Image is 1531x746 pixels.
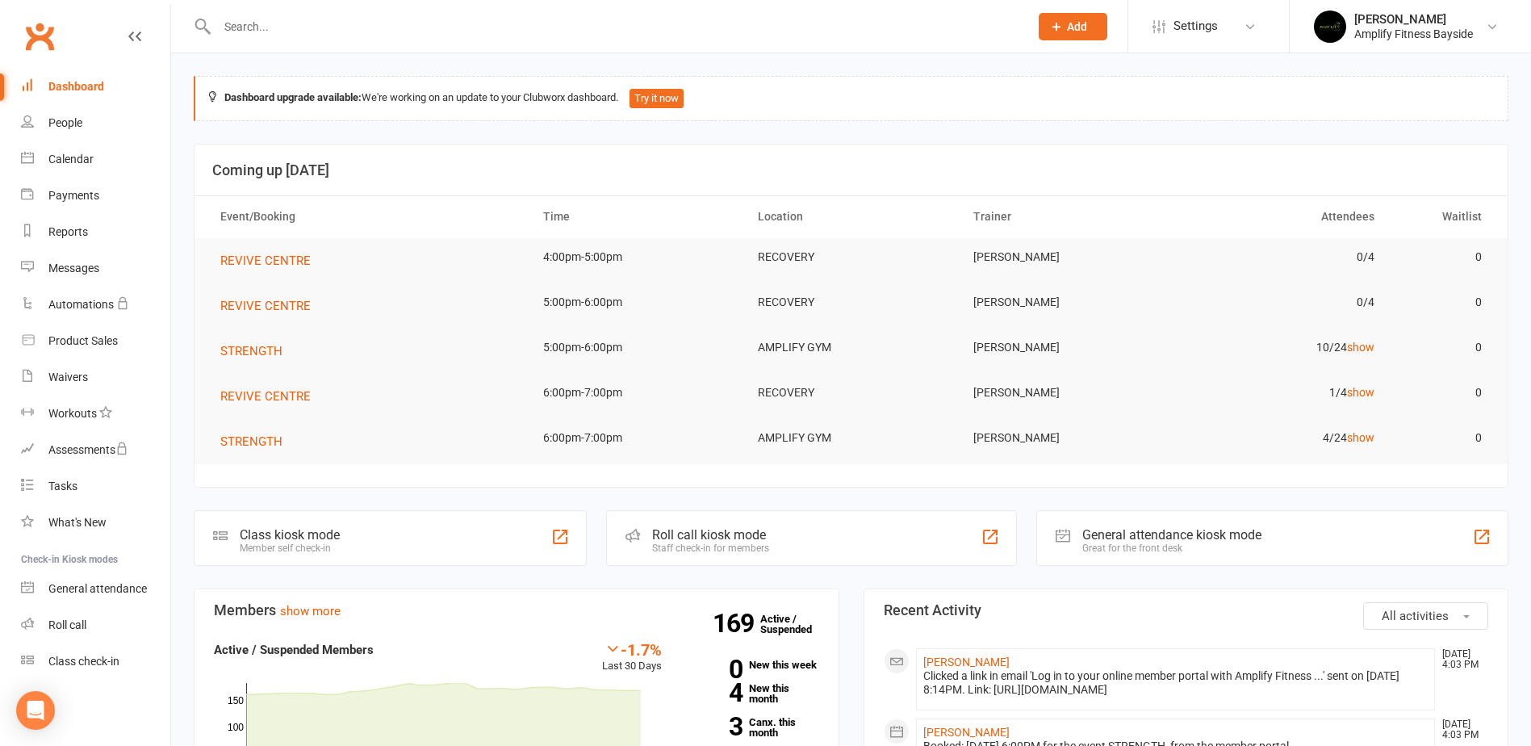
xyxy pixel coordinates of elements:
td: RECOVERY [743,283,958,321]
strong: 4 [686,681,742,705]
td: 0/4 [1173,283,1388,321]
span: REVIVE CENTRE [220,389,311,404]
div: Roll call [48,618,86,631]
div: Workouts [48,407,97,420]
button: All activities [1363,602,1488,630]
h3: Members [214,602,819,618]
div: General attendance kiosk mode [1082,527,1261,543]
input: Search... [212,15,1018,38]
a: [PERSON_NAME] [923,656,1010,668]
td: 0 [1389,374,1496,412]
td: [PERSON_NAME] [959,419,1173,457]
a: 3Canx. this month [686,717,819,738]
td: AMPLIFY GYM [743,329,958,367]
div: Last 30 Days [602,640,662,675]
a: Assessments [21,432,170,468]
div: Messages [48,262,99,275]
td: 6:00pm-7:00pm [529,419,743,457]
div: Class check-in [48,655,119,668]
th: Trainer [959,196,1173,237]
td: [PERSON_NAME] [959,283,1173,321]
div: People [48,116,82,129]
a: People [21,105,170,141]
td: 0 [1389,238,1496,276]
div: Amplify Fitness Bayside [1354,27,1473,41]
button: REVIVE CENTRE [220,387,322,406]
a: Calendar [21,141,170,178]
a: show [1347,431,1374,444]
div: Staff check-in for members [652,543,769,554]
a: Waivers [21,359,170,396]
a: General attendance kiosk mode [21,571,170,607]
div: [PERSON_NAME] [1354,12,1473,27]
div: Dashboard [48,80,104,93]
a: Workouts [21,396,170,432]
div: Calendar [48,153,94,166]
td: 0 [1389,329,1496,367]
div: Member self check-in [240,543,340,554]
a: Clubworx [19,16,60,57]
div: Automations [48,298,114,311]
th: Event/Booking [206,196,529,237]
a: Dashboard [21,69,170,105]
td: AMPLIFY GYM [743,419,958,457]
button: STRENGTH [220,432,294,451]
a: Product Sales [21,323,170,359]
a: Reports [21,214,170,250]
time: [DATE] 4:03 PM [1434,719,1487,740]
div: Open Intercom Messenger [16,691,55,730]
a: show [1347,341,1374,354]
span: Settings [1173,8,1218,44]
button: Try it now [630,89,684,108]
td: RECOVERY [743,374,958,412]
a: [PERSON_NAME] [923,726,1010,739]
h3: Recent Activity [884,602,1489,618]
td: RECOVERY [743,238,958,276]
span: Add [1067,20,1087,33]
strong: 3 [686,715,742,739]
strong: Dashboard upgrade available: [224,91,362,103]
a: show [1347,386,1374,399]
a: Roll call [21,607,170,643]
td: 4:00pm-5:00pm [529,238,743,276]
a: 169Active / Suspended [760,601,831,647]
div: Class kiosk mode [240,527,340,543]
button: REVIVE CENTRE [220,296,322,316]
a: 0New this week [686,660,819,670]
th: Location [743,196,958,237]
td: 4/24 [1173,419,1388,457]
span: STRENGTH [220,344,282,358]
td: 6:00pm-7:00pm [529,374,743,412]
th: Waitlist [1389,196,1496,237]
th: Time [529,196,743,237]
span: STRENGTH [220,434,282,449]
strong: 0 [686,657,742,681]
a: What's New [21,505,170,541]
td: 0 [1389,419,1496,457]
a: Class kiosk mode [21,643,170,680]
div: -1.7% [602,640,662,658]
button: REVIVE CENTRE [220,251,322,270]
td: [PERSON_NAME] [959,329,1173,367]
div: Assessments [48,443,128,456]
td: 10/24 [1173,329,1388,367]
div: Product Sales [48,334,118,347]
td: [PERSON_NAME] [959,374,1173,412]
div: Payments [48,189,99,202]
div: We're working on an update to your Clubworx dashboard. [194,76,1508,121]
td: [PERSON_NAME] [959,238,1173,276]
strong: Active / Suspended Members [214,643,374,657]
a: Messages [21,250,170,287]
a: show more [280,604,341,618]
div: Roll call kiosk mode [652,527,769,543]
img: thumb_image1596355059.png [1314,10,1346,43]
a: Tasks [21,468,170,505]
a: Automations [21,287,170,323]
td: 1/4 [1173,374,1388,412]
div: Great for the front desk [1082,543,1261,554]
button: Add [1039,13,1107,40]
span: REVIVE CENTRE [220,299,311,313]
div: Waivers [48,371,88,383]
div: Tasks [48,480,77,492]
td: 5:00pm-6:00pm [529,329,743,367]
